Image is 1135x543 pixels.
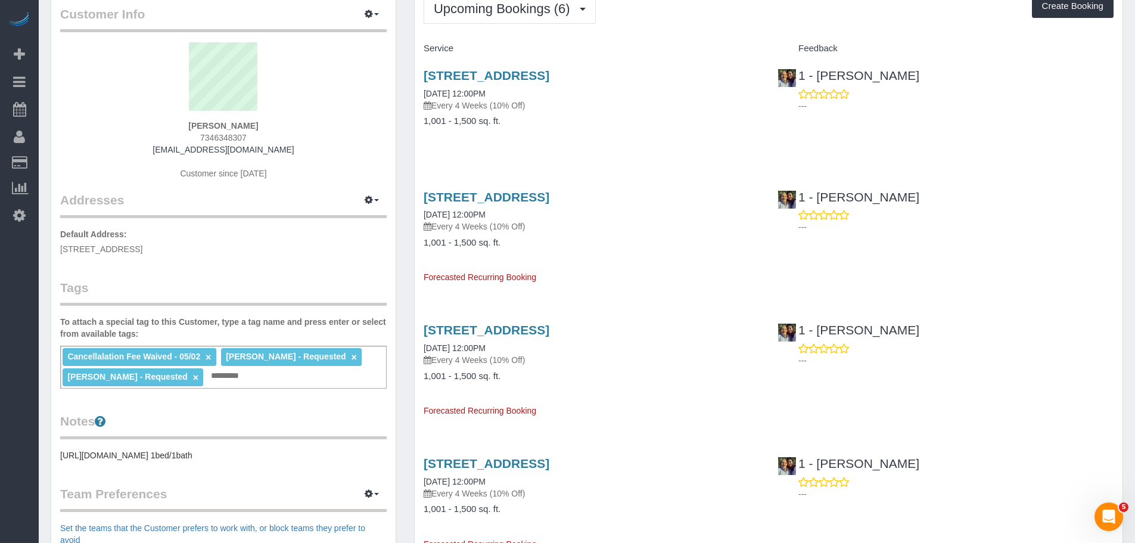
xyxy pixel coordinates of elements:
legend: Team Preferences [60,485,387,512]
a: 1 - [PERSON_NAME] [778,190,919,204]
a: × [206,352,211,362]
h4: 1,001 - 1,500 sq. ft. [424,116,760,126]
img: 1 - Xiomara Inga [778,191,796,209]
a: 1 - [PERSON_NAME] [778,457,919,470]
a: [DATE] 12:00PM [424,210,486,219]
img: 1 - Xiomara Inga [778,324,796,342]
a: 1 - [PERSON_NAME] [778,69,919,82]
p: --- [798,221,1114,233]
span: Cancellalation Fee Waived - 05/02 [67,352,200,361]
p: --- [798,355,1114,367]
p: Every 4 Weeks (10% Off) [424,100,760,111]
pre: [URL][DOMAIN_NAME] 1bed/1bath [60,449,387,461]
p: --- [798,100,1114,112]
h4: 1,001 - 1,500 sq. ft. [424,504,760,514]
span: Customer since [DATE] [180,169,266,178]
a: [STREET_ADDRESS] [424,69,549,82]
legend: Customer Info [60,5,387,32]
img: 1 - Xiomara Inga [778,457,796,475]
iframe: Intercom live chat [1094,502,1123,531]
h4: 1,001 - 1,500 sq. ft. [424,371,760,381]
strong: [PERSON_NAME] [188,121,258,131]
a: [STREET_ADDRESS] [424,323,549,337]
h4: Feedback [778,44,1114,54]
img: Automaid Logo [7,12,31,29]
p: Every 4 Weeks (10% Off) [424,488,760,499]
span: 5 [1119,502,1128,512]
hm-ph: 7346348307 [200,133,247,142]
span: Upcoming Bookings (6) [434,1,576,16]
p: --- [798,488,1114,500]
a: [DATE] 12:00PM [424,477,486,486]
a: [DATE] 12:00PM [424,89,486,98]
img: 1 - Xiomara Inga [778,69,796,87]
span: [STREET_ADDRESS] [60,244,142,254]
h4: 1,001 - 1,500 sq. ft. [424,238,760,248]
span: [PERSON_NAME] - Requested [226,352,346,361]
p: Every 4 Weeks (10% Off) [424,354,760,366]
legend: Notes [60,412,387,439]
label: To attach a special tag to this Customer, type a tag name and press enter or select from availabl... [60,316,387,340]
a: [STREET_ADDRESS] [424,457,549,470]
span: Forecasted Recurring Booking [424,272,536,282]
span: Forecasted Recurring Booking [424,406,536,415]
a: × [193,373,198,383]
a: [EMAIL_ADDRESS][DOMAIN_NAME] [153,145,294,154]
a: [STREET_ADDRESS] [424,190,549,204]
a: [DATE] 12:00PM [424,343,486,353]
span: [PERSON_NAME] - Requested [67,372,187,381]
label: Default Address: [60,228,127,240]
p: Every 4 Weeks (10% Off) [424,221,760,232]
h4: Service [424,44,760,54]
a: × [352,352,357,362]
legend: Tags [60,279,387,306]
a: 1 - [PERSON_NAME] [778,323,919,337]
